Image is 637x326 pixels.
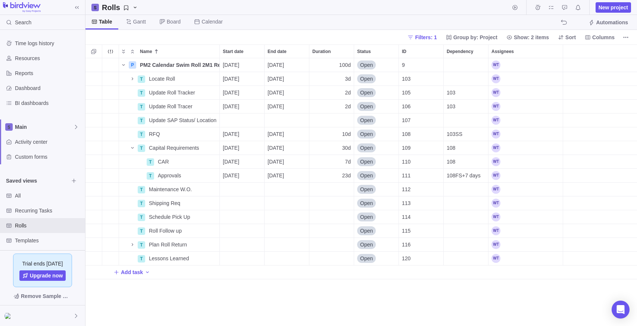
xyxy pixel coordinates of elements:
div: T [138,131,145,138]
span: Reports [15,69,82,77]
div: Status [354,114,399,127]
div: Start date [220,169,265,183]
div: Open [354,141,399,155]
span: Open [360,144,373,152]
div: Trouble indication [102,196,119,210]
div: Duration [309,127,354,141]
span: 103SS [447,130,462,138]
div: Duration [309,238,354,252]
span: Group by: Project [453,34,497,41]
div: End date [265,210,309,224]
span: Locate Roll [149,75,175,83]
span: Show: 2 items [503,32,552,43]
div: T [138,75,145,83]
div: T [138,89,145,97]
div: Open [354,86,399,99]
div: Name [119,183,220,196]
div: ID [399,141,444,155]
div: P [129,61,136,69]
div: Locate Roll [146,72,219,86]
span: [DATE] [223,144,239,152]
div: End date [265,252,309,266]
div: Duration [309,210,354,224]
div: End date [265,196,309,210]
div: T [138,103,145,111]
span: Open [360,130,373,138]
span: 103 [447,89,455,96]
span: Dashboard [15,84,82,92]
div: Dependency [444,72,488,86]
div: Capital Requirements [146,141,219,155]
div: Duration [309,183,354,196]
span: Dependency [447,48,473,55]
span: All [15,192,82,199]
div: Open [354,127,399,141]
span: Update Roll Tracker [149,89,195,96]
a: Time logs [533,6,543,12]
div: 107 [399,114,443,127]
div: Duration [309,58,354,72]
div: Duration [309,224,354,238]
div: Name [119,224,220,238]
div: Duration [309,72,354,86]
div: Status [354,72,399,86]
div: T [147,158,154,166]
span: 2d [345,103,351,110]
span: Main [15,123,73,131]
div: 9 [399,58,443,72]
span: ID [402,48,406,55]
div: End date [265,114,309,127]
div: Start date [220,183,265,196]
div: Start date [220,224,265,238]
div: Dependency [444,252,488,266]
span: End date [268,48,287,55]
div: 105 [399,86,443,99]
div: Dependency [444,238,488,252]
div: Start date [220,114,265,127]
div: Dependency [444,100,488,114]
span: Add activity [144,267,150,277]
div: Trouble indication [102,224,119,238]
span: Calendar [202,18,223,25]
div: ID [399,210,444,224]
div: Assignees [488,114,563,127]
span: Status [357,48,371,55]
span: 30d [342,144,351,152]
div: Duration [309,100,354,114]
div: Assignees [488,100,563,114]
div: Name [119,86,220,100]
div: ID [399,86,444,100]
div: Assignees [488,252,563,266]
div: End date [265,127,309,141]
div: Name [119,169,220,183]
div: Add New [85,266,637,279]
div: ID [399,100,444,114]
div: Status [354,155,399,169]
div: Name [119,72,220,86]
div: Status [354,252,399,266]
div: End date [265,45,309,58]
span: Open [360,89,373,96]
span: 2d [345,89,351,96]
div: Dependency [444,155,488,169]
span: PM2 Calendar Swim Roll 2M1 Replacement [140,61,219,69]
span: [DATE] [223,61,239,69]
span: Start date [223,48,243,55]
span: 108 [402,130,410,138]
div: Dependency [444,127,488,141]
div: Open [354,72,399,86]
div: Start date [220,155,265,169]
div: ID [399,224,444,238]
div: ID [399,196,444,210]
div: Start date [220,127,265,141]
span: Remove Sample Data [6,290,79,302]
div: ID [399,155,444,169]
div: Duration [309,169,354,183]
div: Assignees [488,127,563,141]
span: Automations [596,19,628,26]
span: [DATE] [223,89,239,96]
span: Time logs [533,2,543,13]
div: T [138,241,145,249]
span: New project [599,4,628,11]
div: Name [119,196,220,210]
